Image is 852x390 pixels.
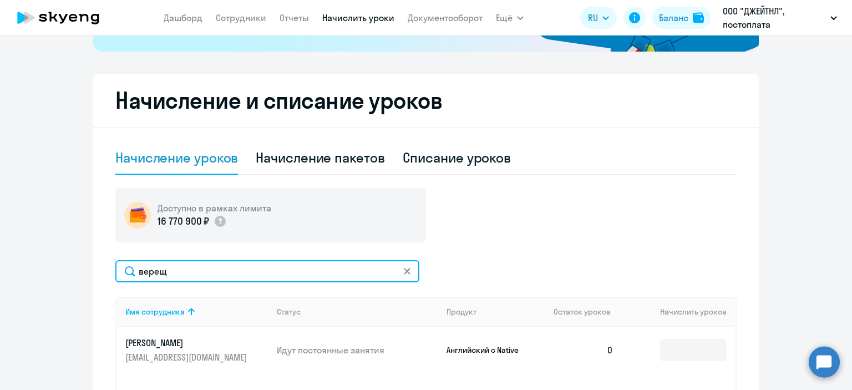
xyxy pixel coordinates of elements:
p: [PERSON_NAME] [125,337,250,349]
span: Остаток уроков [554,307,611,317]
img: balance [693,12,704,23]
button: RU [580,7,617,29]
div: Статус [277,307,438,317]
span: Ещё [496,11,513,24]
div: Списание уроков [403,149,511,166]
div: Остаток уроков [554,307,622,317]
input: Поиск по имени, email, продукту или статусу [115,260,419,282]
a: Начислить уроки [322,12,394,23]
p: Идут постоянные занятия [277,344,438,356]
div: Начисление уроков [115,149,238,166]
a: Сотрудники [216,12,266,23]
th: Начислить уроков [622,297,736,327]
p: Английский с Native [447,345,530,355]
div: Статус [277,307,301,317]
div: Продукт [447,307,476,317]
div: Начисление пакетов [256,149,384,166]
button: ООО "ДЖЕЙТНЛ", постоплата [717,4,843,31]
img: wallet-circle.png [124,202,151,229]
a: [PERSON_NAME][EMAIL_ADDRESS][DOMAIN_NAME] [125,337,268,363]
h5: Доступно в рамках лимита [158,202,271,214]
p: 16 770 900 ₽ [158,214,209,229]
div: Имя сотрудника [125,307,185,317]
p: [EMAIL_ADDRESS][DOMAIN_NAME] [125,351,250,363]
h2: Начисление и списание уроков [115,87,737,114]
div: Продукт [447,307,545,317]
a: Дашборд [164,12,202,23]
div: Имя сотрудника [125,307,268,317]
p: ООО "ДЖЕЙТНЛ", постоплата [723,4,826,31]
a: Документооборот [408,12,483,23]
a: Отчеты [280,12,309,23]
button: Ещё [496,7,524,29]
button: Балансbalance [652,7,711,29]
span: RU [588,11,598,24]
td: 0 [545,327,622,373]
div: Баланс [659,11,688,24]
